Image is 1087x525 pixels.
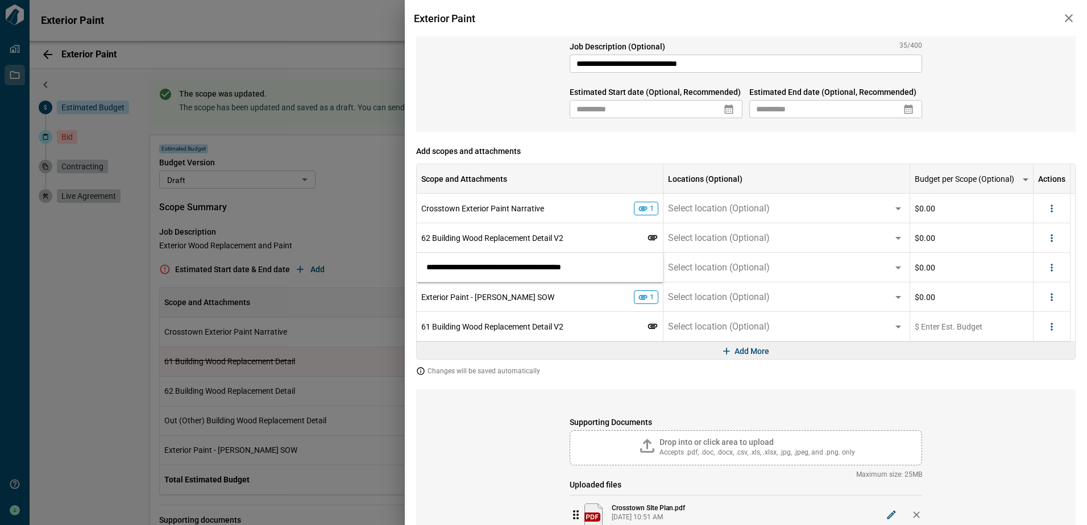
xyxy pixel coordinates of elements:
span: [DATE] 10:51 AM [612,512,685,522]
button: Add More [719,342,774,360]
span: Select location (Optional) [668,232,770,244]
span: Accepts .pdf, .doc, .docx, .csv, .xls, .xlsx, .jpg, .jpeg, and .png. only [659,448,855,457]
span: 1 [646,205,658,212]
span: 1 [646,293,658,301]
span: Exterior Paint [412,13,475,24]
span: Drop into or click area to upload [659,438,774,447]
div: Actions [1038,164,1065,194]
span: Exterior Paint - [PERSON_NAME] SOW [421,293,554,302]
span: Add scopes and attachments [416,145,1076,157]
div: Scope and Attachments [417,164,663,194]
button: more [1043,318,1060,335]
span: 61 Building Wood Replacement Detail V2 [421,322,563,331]
span: Maximum size: 25MB [570,470,922,479]
span: Uploaded files [570,479,922,490]
button: more [1014,168,1037,191]
div: Locations (Optional) [668,164,742,194]
span: $0.00 [915,262,935,273]
span: Add More [735,345,769,357]
span: $ Enter Est. Budget [915,321,982,332]
span: Crosstown Exterior Paint Narrative [421,204,544,213]
span: $0.00 [915,203,935,214]
span: Budget per Scope (Optional) [915,173,1014,185]
button: more [1043,289,1060,306]
button: more [1043,200,1060,217]
span: 35/400 [899,41,922,52]
span: Select location (Optional) [668,321,770,332]
div: Locations (Optional) [663,164,910,194]
span: Select location (Optional) [668,203,770,214]
span: Select location (Optional) [668,291,770,303]
span: Crosstown SIte Plan.pdf [612,503,685,512]
span: $0.00 [915,232,935,244]
span: Estimated Start date (Optional, Recommended) [570,86,742,98]
span: Estimated End date (Optional, Recommended) [749,86,922,98]
div: Actions [1034,164,1071,194]
span: Select location (Optional) [668,262,770,273]
button: more [1043,259,1060,276]
button: more [1043,230,1060,247]
span: Job Description (Optional) [570,41,665,52]
div: Scope and Attachments [421,164,507,194]
span: Supporting Documents [570,416,922,428]
span: Changes will be saved automatically [428,366,540,376]
span: 62 Building Wood Replacement Detail V2 [421,234,563,243]
span: $0.00 [915,291,935,303]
